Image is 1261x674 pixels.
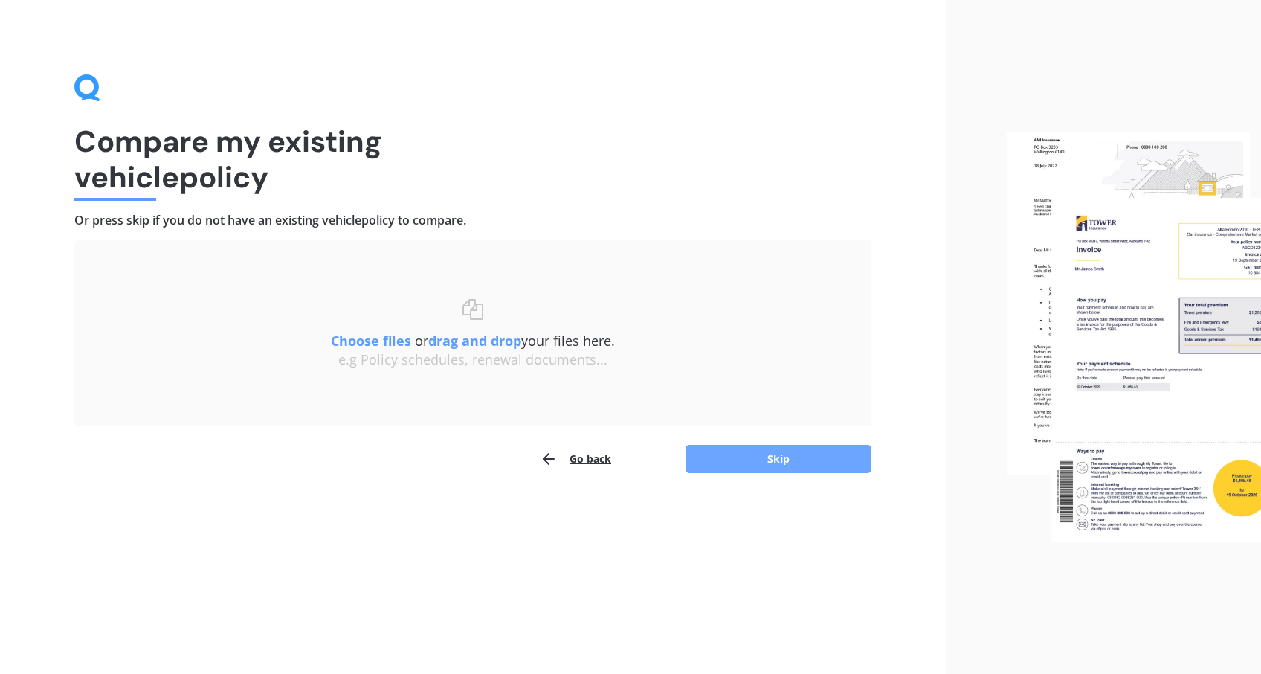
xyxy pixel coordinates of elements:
[331,332,615,350] span: or your files here.
[1007,132,1261,542] img: files.webp
[686,445,871,473] button: Skip
[104,352,842,368] div: e.g Policy schedules, renewal documents...
[428,332,521,350] b: drag and drop
[540,444,611,474] button: Go back
[74,123,871,195] h1: Compare my existing vehicle policy
[74,213,871,228] h4: Or press skip if you do not have an existing vehicle policy to compare.
[331,332,411,350] u: Choose files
